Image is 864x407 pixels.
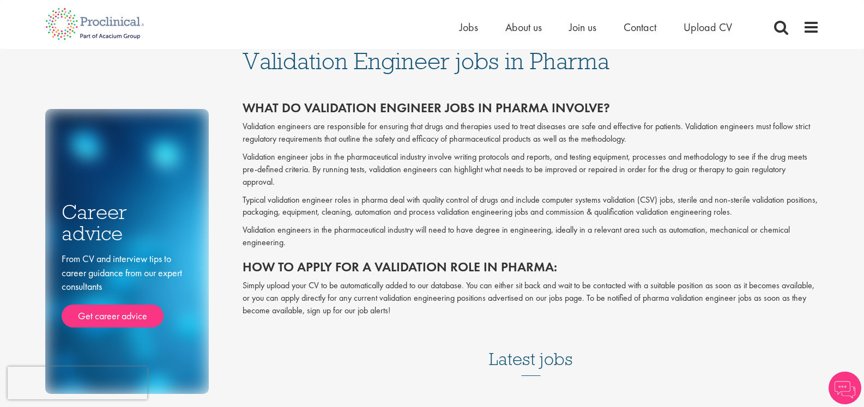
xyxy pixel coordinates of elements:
[829,372,861,404] img: Chatbot
[460,20,478,34] a: Jobs
[8,367,147,399] iframe: reCAPTCHA
[243,120,819,145] p: Validation engineers are responsible for ensuring that drugs and therapies used to treat diseases...
[624,20,656,34] a: Contact
[569,20,596,34] a: Join us
[62,252,192,327] div: From CV and interview tips to career guidance from our expert consultants
[243,224,819,249] p: Validation engineers in the pharmaceutical industry will need to have degree in engineering, idea...
[505,20,542,34] a: About us
[243,194,819,219] p: Typical validation engineer roles in pharma deal with quality control of drugs and include comput...
[62,202,192,244] h3: Career advice
[62,305,164,327] a: Get career advice
[243,151,819,189] p: Validation engineer jobs in the pharmaceutical industry involve writing protocols and reports, an...
[243,280,819,317] p: Simply upload your CV to be automatically added to our database. You can either sit back and wait...
[243,46,609,76] span: Validation Engineer jobs in Pharma
[489,323,573,376] h3: Latest jobs
[243,260,819,274] h2: How to apply for a validation role in pharma:
[684,20,732,34] a: Upload CV
[243,101,819,115] h2: What do validation engineer jobs in pharma involve?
